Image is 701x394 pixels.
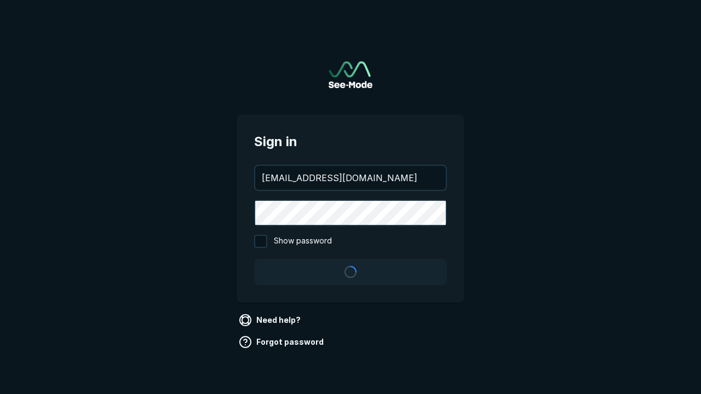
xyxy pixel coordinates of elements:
span: Show password [274,235,332,248]
a: Go to sign in [329,61,372,88]
input: your@email.com [255,166,446,190]
a: Forgot password [237,333,328,351]
span: Sign in [254,132,447,152]
a: Need help? [237,311,305,329]
img: See-Mode Logo [329,61,372,88]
